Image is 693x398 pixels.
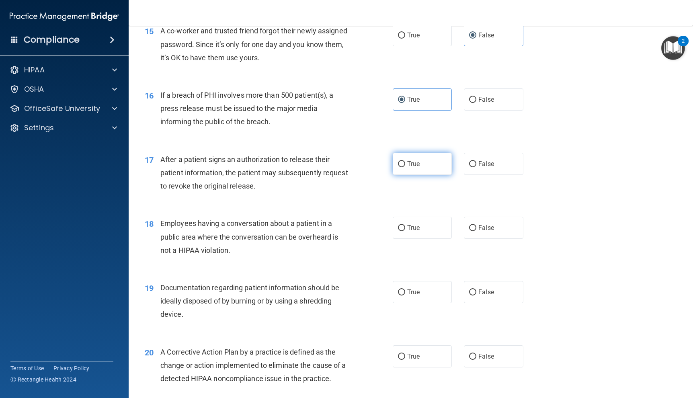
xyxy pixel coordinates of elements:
[145,155,154,165] span: 17
[478,224,494,232] span: False
[160,27,347,62] span: A co-worker and trusted friend forgot their newly assigned password. Since it’s only for one day ...
[10,8,119,25] img: PMB logo
[478,96,494,103] span: False
[10,104,117,113] a: OfficeSafe University
[160,91,334,126] span: If a breach of PHI involves more than 500 patient(s), a press release must be issued to the major...
[398,33,405,39] input: True
[407,160,420,168] span: True
[407,353,420,360] span: True
[24,65,45,75] p: HIPAA
[469,354,476,360] input: False
[145,348,154,357] span: 20
[398,161,405,167] input: True
[407,96,420,103] span: True
[160,219,338,254] span: Employees having a conversation about a patient in a public area where the conversation can be ov...
[478,353,494,360] span: False
[407,31,420,39] span: True
[469,97,476,103] input: False
[24,123,54,133] p: Settings
[160,155,348,190] span: After a patient signs an authorization to release their patient information, the patient may subs...
[398,97,405,103] input: True
[478,31,494,39] span: False
[469,33,476,39] input: False
[24,34,80,45] h4: Compliance
[53,364,90,372] a: Privacy Policy
[24,84,44,94] p: OSHA
[469,225,476,231] input: False
[478,288,494,296] span: False
[10,364,44,372] a: Terms of Use
[398,289,405,295] input: True
[10,123,117,133] a: Settings
[160,283,339,318] span: Documentation regarding patient information should be ideally disposed of by burning or by using ...
[407,288,420,296] span: True
[478,160,494,168] span: False
[145,219,154,229] span: 18
[398,225,405,231] input: True
[682,41,685,51] div: 2
[145,91,154,101] span: 16
[145,27,154,36] span: 15
[661,36,685,60] button: Open Resource Center, 2 new notifications
[469,289,476,295] input: False
[554,341,683,373] iframe: Drift Widget Chat Controller
[10,375,76,384] span: Ⓒ Rectangle Health 2024
[469,161,476,167] input: False
[24,104,100,113] p: OfficeSafe University
[398,354,405,360] input: True
[145,283,154,293] span: 19
[160,348,346,383] span: A Corrective Action Plan by a practice is defined as the change or action implemented to eliminat...
[10,65,117,75] a: HIPAA
[10,84,117,94] a: OSHA
[407,224,420,232] span: True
